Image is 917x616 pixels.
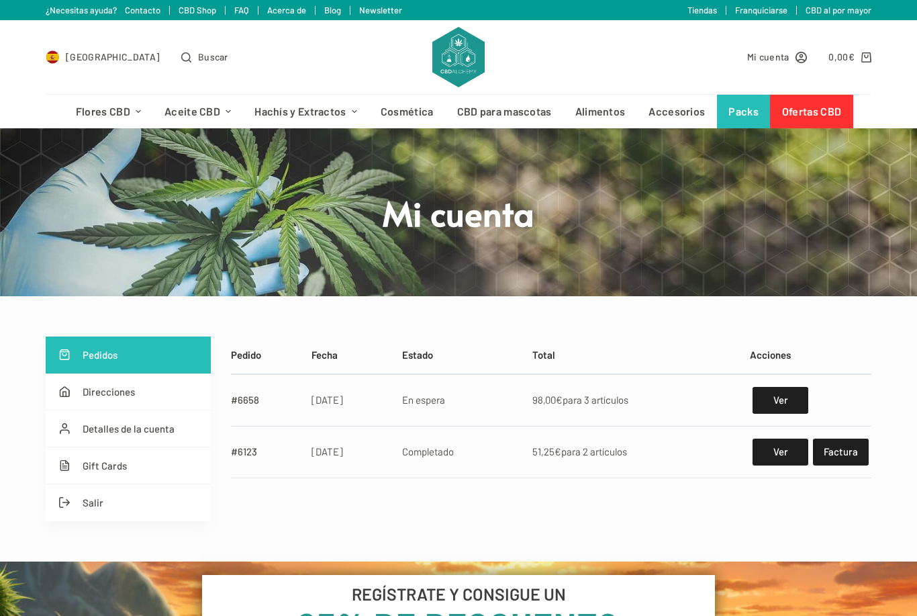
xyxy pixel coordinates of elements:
[554,445,561,457] span: €
[46,337,211,373] a: Pedidos
[207,191,710,234] h1: Mi cuenta
[231,349,261,361] span: Pedido
[828,51,855,62] bdi: 0,00
[753,387,808,414] a: Ver
[243,95,369,128] a: Hachís y Extractos
[311,349,338,361] span: Fecha
[222,586,695,603] h6: REGÍSTRATE Y CONSIGUE UN
[813,439,869,466] a: Factura
[747,49,789,64] span: Mi cuenta
[46,447,211,484] a: Gift Cards
[311,394,343,406] time: [DATE]
[231,445,257,457] a: #6123
[234,5,249,15] a: FAQ
[311,445,343,457] time: [DATE]
[432,27,485,87] img: CBD Alchemy
[179,5,216,15] a: CBD Shop
[46,5,160,15] a: ¿Necesitas ayuda? Contacto
[46,373,211,410] a: Direcciones
[181,49,228,64] button: Abrir formulario de búsqueda
[735,5,787,15] a: Franquiciarse
[687,5,717,15] a: Tiendas
[849,51,855,62] span: €
[46,410,211,447] a: Detalles de la cuenta
[46,49,160,64] a: Select Country
[556,394,563,406] span: €
[637,95,717,128] a: Accesorios
[359,5,402,15] a: Newsletter
[46,50,59,64] img: ES Flag
[532,349,555,361] span: Total
[806,5,871,15] a: CBD al por mayor
[828,49,871,64] a: Carro de compra
[369,95,445,128] a: Cosmética
[231,394,259,406] a: #6658
[445,95,563,128] a: CBD para mascotas
[153,95,243,128] a: Aceite CBD
[753,439,808,466] a: Ver
[64,95,152,128] a: Flores CBD
[750,349,791,361] span: Acciones
[46,484,211,521] a: Salir
[324,5,341,15] a: Blog
[563,95,637,128] a: Alimentos
[532,394,563,406] span: 98,00
[525,426,743,478] td: para 2 artículos
[267,5,306,15] a: Acerca de
[395,374,526,427] td: En espera
[747,49,808,64] a: Mi cuenta
[525,374,743,427] td: para 3 artículos
[402,349,433,361] span: Estado
[66,49,160,64] span: [GEOGRAPHIC_DATA]
[532,445,561,457] span: 51,25
[64,95,853,128] nav: Menú de cabecera
[717,95,771,128] a: Packs
[198,49,228,64] span: Buscar
[395,426,526,478] td: Completado
[770,95,853,128] a: Ofertas CBD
